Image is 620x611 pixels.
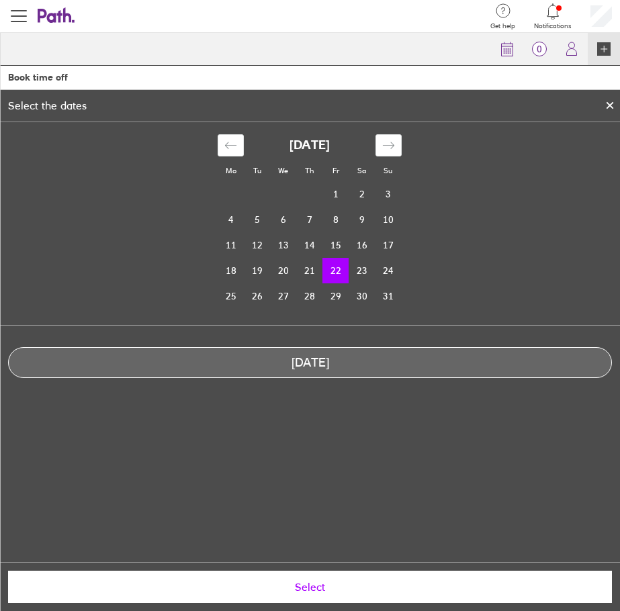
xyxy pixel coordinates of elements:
[270,258,296,283] td: Wednesday, August 20, 2025
[8,72,68,83] div: Book time off
[349,258,375,283] td: Saturday, August 23, 2025
[375,258,401,283] td: Sunday, August 24, 2025
[375,232,401,258] td: Sunday, August 17, 2025
[523,44,556,54] span: 0
[305,166,314,175] small: Th
[270,207,296,232] td: Wednesday, August 6, 2025
[296,283,322,309] td: Thursday, August 28, 2025
[322,232,349,258] td: Friday, August 15, 2025
[270,283,296,309] td: Wednesday, August 27, 2025
[296,232,322,258] td: Thursday, August 14, 2025
[296,207,322,232] td: Thursday, August 7, 2025
[534,2,572,30] a: Notifications
[218,134,244,156] div: Move backward to switch to the previous month.
[349,207,375,232] td: Saturday, August 9, 2025
[244,232,270,258] td: Tuesday, August 12, 2025
[9,356,611,370] div: [DATE]
[375,283,401,309] td: Sunday, August 31, 2025
[203,122,416,325] div: Calendar
[270,232,296,258] td: Wednesday, August 13, 2025
[384,166,392,175] small: Su
[290,138,330,152] strong: [DATE]
[375,207,401,232] td: Sunday, August 10, 2025
[244,283,270,309] td: Tuesday, August 26, 2025
[534,22,572,30] span: Notifications
[218,283,244,309] td: Monday, August 25, 2025
[322,283,349,309] td: Friday, August 29, 2025
[375,181,401,207] td: Sunday, August 3, 2025
[296,258,322,283] td: Thursday, August 21, 2025
[349,181,375,207] td: Saturday, August 2, 2025
[523,33,556,65] a: 0
[244,258,270,283] td: Tuesday, August 19, 2025
[349,232,375,258] td: Saturday, August 16, 2025
[322,181,349,207] td: Friday, August 1, 2025
[375,134,402,156] div: Move forward to switch to the next month.
[244,207,270,232] td: Tuesday, August 5, 2025
[333,166,339,175] small: Fr
[357,166,366,175] small: Sa
[8,571,612,603] button: Select
[218,232,244,258] td: Monday, August 11, 2025
[218,258,244,283] td: Monday, August 18, 2025
[226,166,236,175] small: Mo
[218,207,244,232] td: Monday, August 4, 2025
[17,581,603,593] span: Select
[278,166,288,175] small: We
[322,207,349,232] td: Friday, August 8, 2025
[322,258,349,283] td: Selected. Friday, August 22, 2025
[253,166,261,175] small: Tu
[349,283,375,309] td: Saturday, August 30, 2025
[490,22,515,30] span: Get help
